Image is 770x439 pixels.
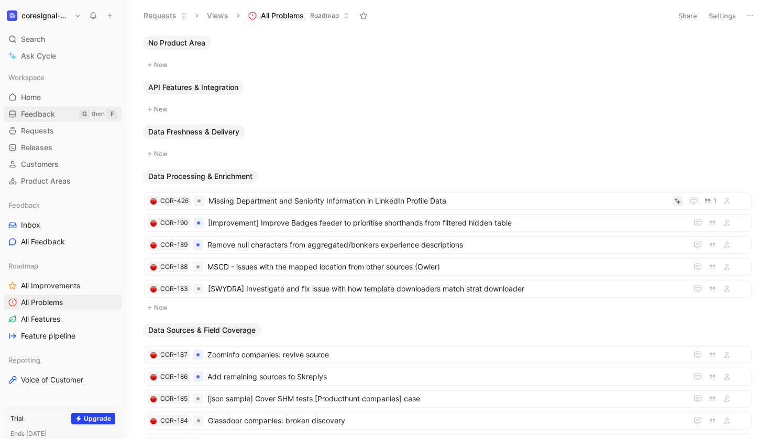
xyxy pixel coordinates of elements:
[208,217,683,229] span: [Improvement] Improve Badges feeder to prioritise shorthands from filtered hidden table
[107,109,117,119] div: F
[8,72,45,83] span: Workspace
[150,198,157,205] img: 🔴
[160,372,188,382] div: COR-186
[143,59,753,71] button: New
[4,197,122,213] div: Feedback
[143,36,211,50] button: No Product Area
[21,126,54,136] span: Requests
[21,176,71,186] span: Product Areas
[148,127,239,137] span: Data Freshness & Delivery
[150,418,157,424] img: 🔴
[150,417,157,424] button: 🔴
[144,346,752,364] a: 🔴COR-187Zoominfo companies: revive source
[21,237,65,247] span: All Feedback
[143,103,753,116] button: New
[207,239,683,251] span: Remove null characters from aggregated/bonkers experience descriptions
[150,374,157,380] img: 🔴
[79,109,90,119] div: G
[202,8,233,24] button: Views
[21,220,40,230] span: Inbox
[4,278,122,294] a: All Improvements
[4,328,122,344] a: Feature pipeline
[244,8,354,24] button: All ProblemsRoadmap
[160,393,188,404] div: COR-185
[150,285,157,292] button: 🔴
[21,375,83,385] span: Voice of Customer
[207,392,683,405] span: [json sample] Cover SHM tests [Producthunt companies] case
[143,148,753,160] button: New
[71,413,115,424] button: Upgrade
[21,142,52,153] span: Releases
[4,123,122,139] a: Requests
[143,125,245,139] button: Data Freshness & Delivery
[144,280,752,298] a: 🔴COR-183[SWYDRA] Investigate and fix issue with how template downloaders match strat downloader
[160,262,188,272] div: COR-188
[150,351,157,358] button: 🔴
[208,195,668,207] span: Missing Department and Seniority Information in LinkedIn Profile Data
[21,11,70,20] h1: coresignal-playground
[21,280,80,291] span: All Improvements
[4,89,122,105] a: Home
[150,286,157,292] img: 🔴
[150,373,157,380] button: 🔴
[150,242,157,249] img: 🔴
[139,169,757,314] div: Data Processing & EnrichmentNew
[674,8,702,23] button: Share
[208,414,683,427] span: Glassdoor companies: broken discovery
[4,197,122,250] div: FeedbackInboxAll Feedback
[144,390,752,408] a: 🔴COR-185[json sample] Cover SHM tests [Producthunt companies] case
[4,140,122,155] a: Releases
[150,197,157,205] button: 🔴
[148,38,205,48] span: No Product Area
[21,33,45,46] span: Search
[143,80,244,95] button: API Features & Integration
[10,429,115,439] div: Ends [DATE]
[160,196,189,206] div: COR-426
[8,200,40,210] span: Feedback
[4,106,122,122] a: FeedbackGthenF
[160,350,188,360] div: COR-187
[139,80,757,116] div: API Features & IntegrationNew
[150,219,157,227] button: 🔴
[21,109,55,119] span: Feedback
[21,297,63,308] span: All Problems
[21,92,41,103] span: Home
[207,261,683,273] span: MSCD - issues with the mapped location from other sources (Owler)
[144,368,752,386] a: 🔴COR-186Add remaining sources to Skreplys
[4,295,122,310] a: All Problems
[143,169,258,184] button: Data Processing & Enrichment
[4,8,84,23] button: coresignal-playgroundcoresignal-playground
[713,198,717,204] span: 1
[4,372,122,388] a: Voice of Customer
[4,234,122,250] a: All Feedback
[160,415,188,426] div: COR-184
[310,10,339,21] span: Roadmap
[150,395,157,402] button: 🔴
[139,36,757,72] div: No Product AreaNew
[207,370,683,383] span: Add remaining sources to Skreplys
[21,331,75,341] span: Feature pipeline
[148,171,252,182] span: Data Processing & Enrichment
[144,214,752,232] a: 🔴COR-190[Improvement] Improve Badges feeder to prioritise shorthands from filtered hidden table
[148,325,256,335] span: Data Sources & Field Coverage
[702,195,719,207] button: 1
[7,10,17,21] img: coresignal-playground
[150,263,157,271] button: 🔴
[4,258,122,344] div: RoadmapAll ImprovementsAll ProblemsAll FeaturesFeature pipeline
[144,192,752,210] a: 🔴COR-426Missing Department and Seniority Information in LinkedIn Profile Data1
[148,82,238,93] span: API Features & Integration
[144,412,752,430] a: 🔴COR-184Glassdoor companies: broken discovery
[150,220,157,227] img: 🔴
[144,258,752,276] a: 🔴COR-188MSCD - issues with the mapped location from other sources (Owler)
[4,48,122,64] a: Ask Cycle
[92,109,105,119] div: then
[150,264,157,271] img: 🔴
[160,284,188,294] div: COR-183
[4,156,122,172] a: Customers
[4,70,122,85] div: Workspace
